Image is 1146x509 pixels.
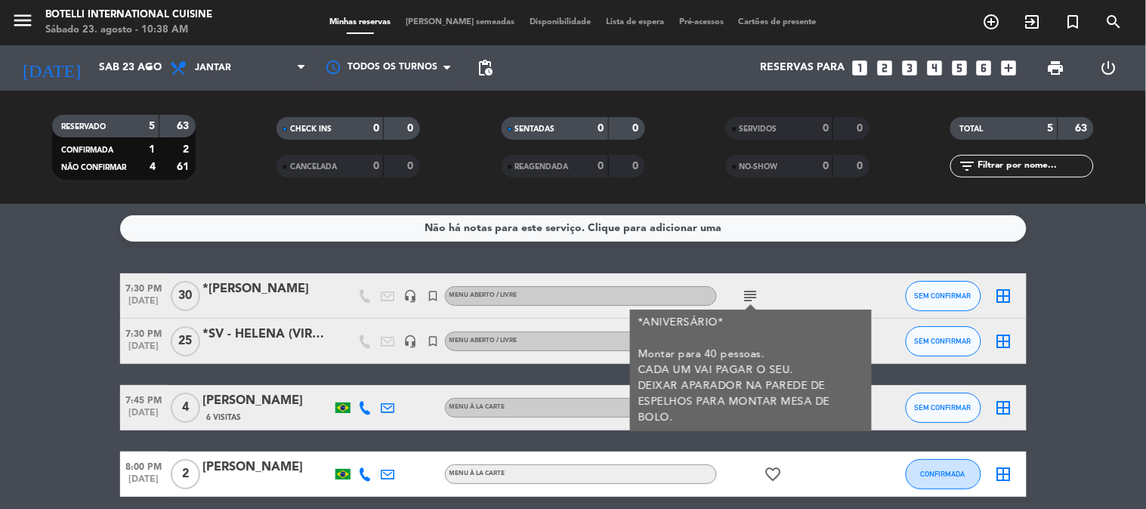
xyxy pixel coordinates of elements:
strong: 1 [149,144,155,155]
div: [PERSON_NAME] [203,458,332,477]
span: REAGENDADA [515,163,569,171]
i: favorite_border [765,465,783,483]
strong: 63 [1076,123,1091,134]
div: *ANIVERSÁRIO* Montar para 40 pessoas. CADA UM VAI PAGAR O SEU. DEIXAR APARADOR NA PAREDE DE ESPEL... [638,315,863,426]
span: CANCELADA [290,163,337,171]
span: Jantar [195,63,231,73]
span: pending_actions [476,59,494,77]
i: looks_5 [950,58,969,78]
span: MENU À LA CARTE [449,470,505,477]
i: exit_to_app [1024,13,1042,31]
strong: 5 [1048,123,1054,134]
div: Sábado 23. agosto - 10:38 AM [45,23,212,38]
button: CONFIRMADA [906,459,981,489]
i: looks_4 [925,58,944,78]
span: SERVIDOS [740,125,777,133]
i: turned_in_not [1064,13,1083,31]
div: Botelli International Cuisine [45,8,212,23]
span: 8:00 PM [120,457,168,474]
strong: 0 [598,123,604,134]
span: SEM CONFIRMAR [915,292,971,300]
span: MENU ABERTO / LIVRE [449,338,517,344]
i: looks_6 [975,58,994,78]
span: SENTADAS [515,125,555,133]
span: 30 [171,281,200,311]
strong: 0 [408,161,417,171]
span: [DATE] [120,408,168,425]
span: Lista de espera [598,18,672,26]
div: LOG OUT [1083,45,1135,91]
span: CHECK INS [290,125,332,133]
span: CONFIRMADA [921,470,965,478]
i: [DATE] [11,51,91,85]
input: Filtrar por nome... [976,158,1093,174]
i: filter_list [958,157,976,175]
span: Reservas para [760,62,845,74]
strong: 0 [373,123,379,134]
div: *SV - HELENA (VIROTE) [203,325,332,344]
span: Cartões de presente [731,18,824,26]
i: border_all [995,287,1013,305]
i: subject [742,287,760,305]
i: search [1105,13,1123,31]
span: [DATE] [120,296,168,313]
strong: 0 [373,161,379,171]
span: 7:30 PM [120,324,168,341]
strong: 0 [823,161,829,171]
strong: 0 [857,123,866,134]
button: SEM CONFIRMAR [906,326,981,356]
div: Não há notas para este serviço. Clique para adicionar uma [425,220,721,237]
span: [DATE] [120,341,168,359]
i: border_all [995,332,1013,350]
button: menu [11,9,34,37]
span: RESERVADO [61,123,106,131]
span: print [1047,59,1065,77]
i: looks_one [850,58,870,78]
i: power_settings_new [1099,59,1117,77]
span: [DATE] [120,474,168,492]
i: border_all [995,465,1013,483]
strong: 61 [177,162,192,172]
i: looks_3 [900,58,919,78]
span: SEM CONFIRMAR [915,403,971,412]
i: menu [11,9,34,32]
i: add_box [999,58,1019,78]
strong: 0 [823,123,829,134]
span: 2 [171,459,200,489]
span: CONFIRMADA [61,147,113,154]
i: arrow_drop_down [141,59,159,77]
span: 25 [171,326,200,356]
span: 4 [171,393,200,423]
span: 7:30 PM [120,279,168,296]
span: MENU ABERTO / LIVRE [449,292,517,298]
strong: 4 [150,162,156,172]
strong: 0 [632,161,641,171]
button: SEM CONFIRMAR [906,281,981,311]
span: MENU À LA CARTE [449,404,505,410]
span: NO-SHOW [740,163,778,171]
i: turned_in_not [427,289,440,303]
span: NÃO CONFIRMAR [61,164,126,171]
i: turned_in_not [427,335,440,348]
strong: 0 [632,123,641,134]
i: headset_mic [404,335,418,348]
span: [PERSON_NAME] semeadas [398,18,522,26]
span: 7:45 PM [120,390,168,408]
strong: 5 [149,121,155,131]
div: [PERSON_NAME] [203,391,332,411]
span: Pré-acessos [672,18,731,26]
strong: 63 [177,121,192,131]
span: TOTAL [959,125,983,133]
i: border_all [995,399,1013,417]
button: SEM CONFIRMAR [906,393,981,423]
span: SEM CONFIRMAR [915,337,971,345]
i: looks_two [875,58,894,78]
span: Disponibilidade [522,18,598,26]
strong: 0 [598,161,604,171]
div: *[PERSON_NAME] [203,279,332,299]
i: headset_mic [404,289,418,303]
span: Minhas reservas [322,18,398,26]
span: 6 Visitas [207,412,242,424]
strong: 0 [408,123,417,134]
strong: 2 [183,144,192,155]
